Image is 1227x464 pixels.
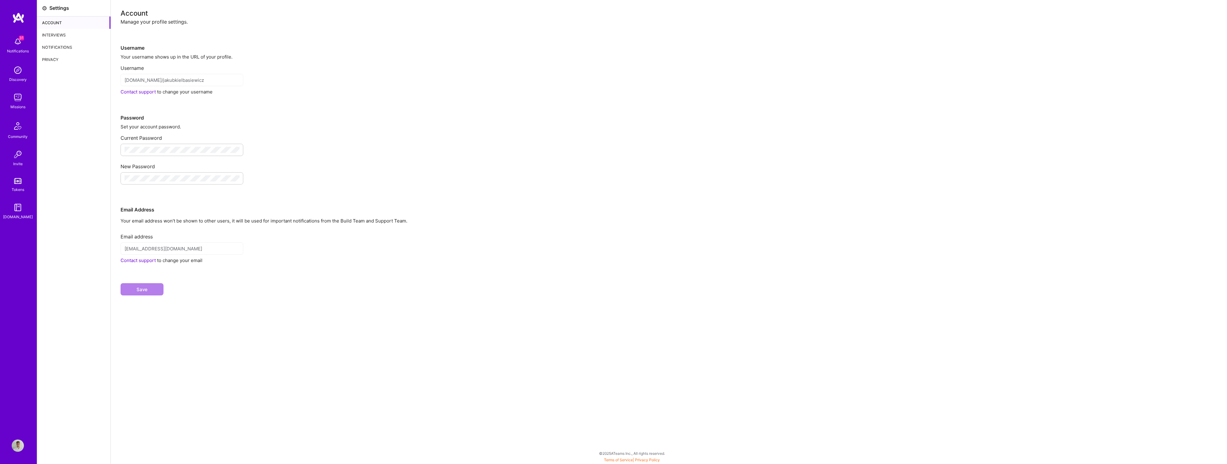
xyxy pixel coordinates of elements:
[37,53,110,66] div: Privacy
[604,458,660,462] span: |
[12,186,24,193] div: Tokens
[121,257,1217,264] div: to change your email
[121,54,1217,60] div: Your username shows up in the URL of your profile.
[8,133,28,140] div: Community
[10,119,25,133] img: Community
[42,6,47,11] i: icon Settings
[121,218,1217,224] p: Your email address won’t be shown to other users, it will be used for important notifications fro...
[37,446,1227,461] div: © 2025 ATeams Inc., All rights reserved.
[10,104,25,110] div: Missions
[121,158,1217,170] div: New Password
[7,48,29,54] div: Notifications
[49,5,69,11] div: Settings
[3,214,33,220] div: [DOMAIN_NAME]
[121,89,156,95] a: Contact support
[12,439,24,452] img: User Avatar
[12,12,25,23] img: logo
[121,187,1217,213] div: Email Address
[121,229,1217,240] div: Email address
[121,60,1217,71] div: Username
[37,17,110,29] div: Account
[121,124,1217,130] div: Set your account password.
[12,148,24,161] img: Invite
[19,36,24,40] span: 31
[121,10,1217,16] div: Account
[10,439,25,452] a: User Avatar
[14,178,21,184] img: tokens
[37,29,110,41] div: Interviews
[635,458,660,462] a: Privacy Policy
[121,257,156,263] a: Contact support
[121,19,1217,25] div: Manage your profile settings.
[121,95,1217,121] div: Password
[37,41,110,53] div: Notifications
[604,458,633,462] a: Terms of Service
[121,283,163,295] button: Save
[121,89,1217,95] div: to change your username
[12,36,24,48] img: bell
[13,161,23,167] div: Invite
[121,130,1217,141] div: Current Password
[9,76,27,83] div: Discovery
[121,25,1217,51] div: Username
[12,64,24,76] img: discovery
[12,201,24,214] img: guide book
[12,91,24,104] img: teamwork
